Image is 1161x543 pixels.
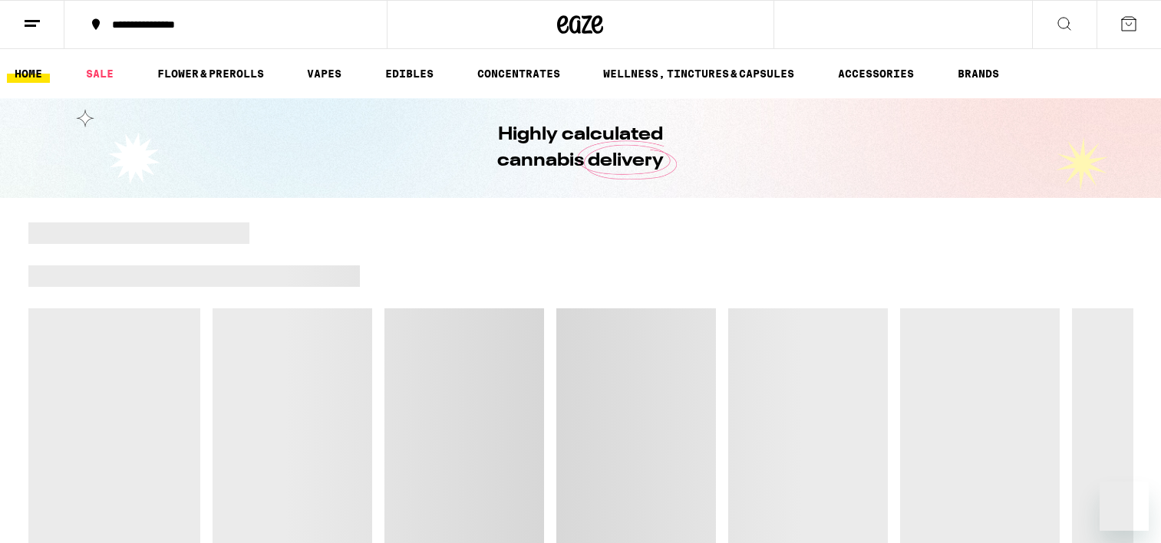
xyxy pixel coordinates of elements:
a: SALE [78,64,121,83]
a: ACCESSORIES [830,64,922,83]
a: BRANDS [950,64,1007,83]
iframe: Button to launch messaging window [1100,482,1149,531]
a: FLOWER & PREROLLS [150,64,272,83]
a: WELLNESS, TINCTURES & CAPSULES [595,64,802,83]
h1: Highly calculated cannabis delivery [454,122,707,174]
a: EDIBLES [378,64,441,83]
a: HOME [7,64,50,83]
a: VAPES [299,64,349,83]
a: CONCENTRATES [470,64,568,83]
